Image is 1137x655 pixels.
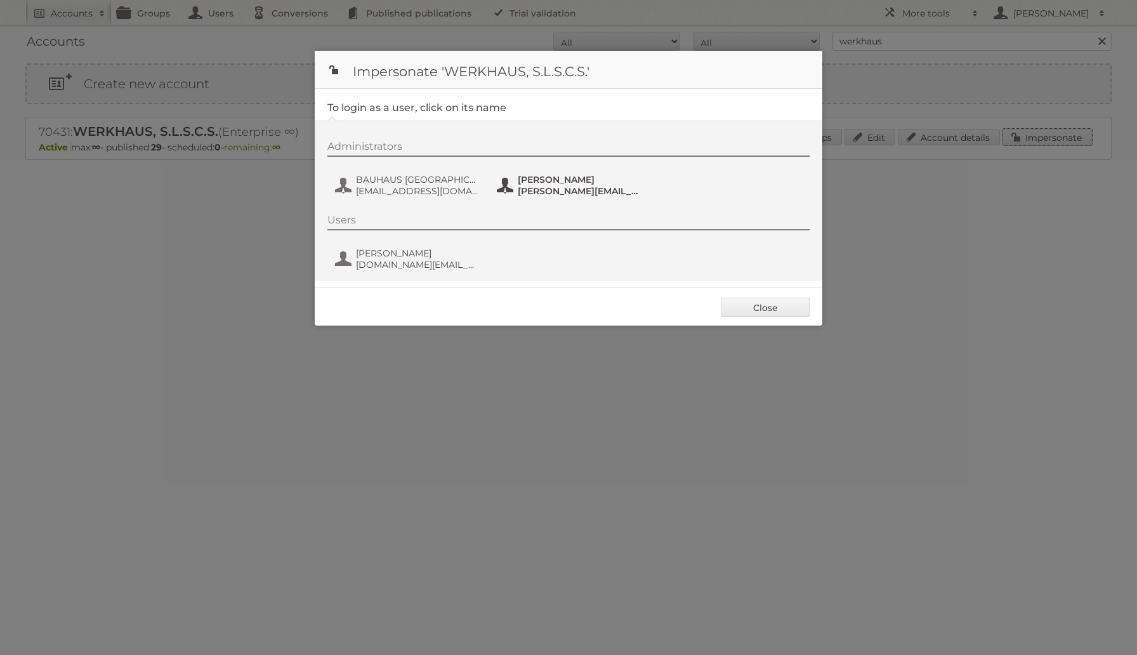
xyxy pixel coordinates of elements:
div: Administrators [327,140,810,157]
span: [EMAIL_ADDRESS][DOMAIN_NAME] [356,185,479,197]
a: Close [721,298,810,317]
span: [PERSON_NAME] [356,248,479,259]
div: Users [327,214,810,230]
legend: To login as a user, click on its name [327,102,506,114]
button: [PERSON_NAME] [PERSON_NAME][EMAIL_ADDRESS][PERSON_NAME][DOMAIN_NAME] [496,173,645,198]
button: BAUHAUS [GEOGRAPHIC_DATA] [EMAIL_ADDRESS][DOMAIN_NAME] [334,173,483,198]
span: [PERSON_NAME] [518,174,641,185]
span: [DOMAIN_NAME][EMAIL_ADDRESS][DOMAIN_NAME] [356,259,479,270]
h1: Impersonate 'WERKHAUS, S.L.S.C.S.' [315,51,822,89]
button: [PERSON_NAME] [DOMAIN_NAME][EMAIL_ADDRESS][DOMAIN_NAME] [334,246,483,272]
span: BAUHAUS [GEOGRAPHIC_DATA] [356,174,479,185]
span: [PERSON_NAME][EMAIL_ADDRESS][PERSON_NAME][DOMAIN_NAME] [518,185,641,197]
